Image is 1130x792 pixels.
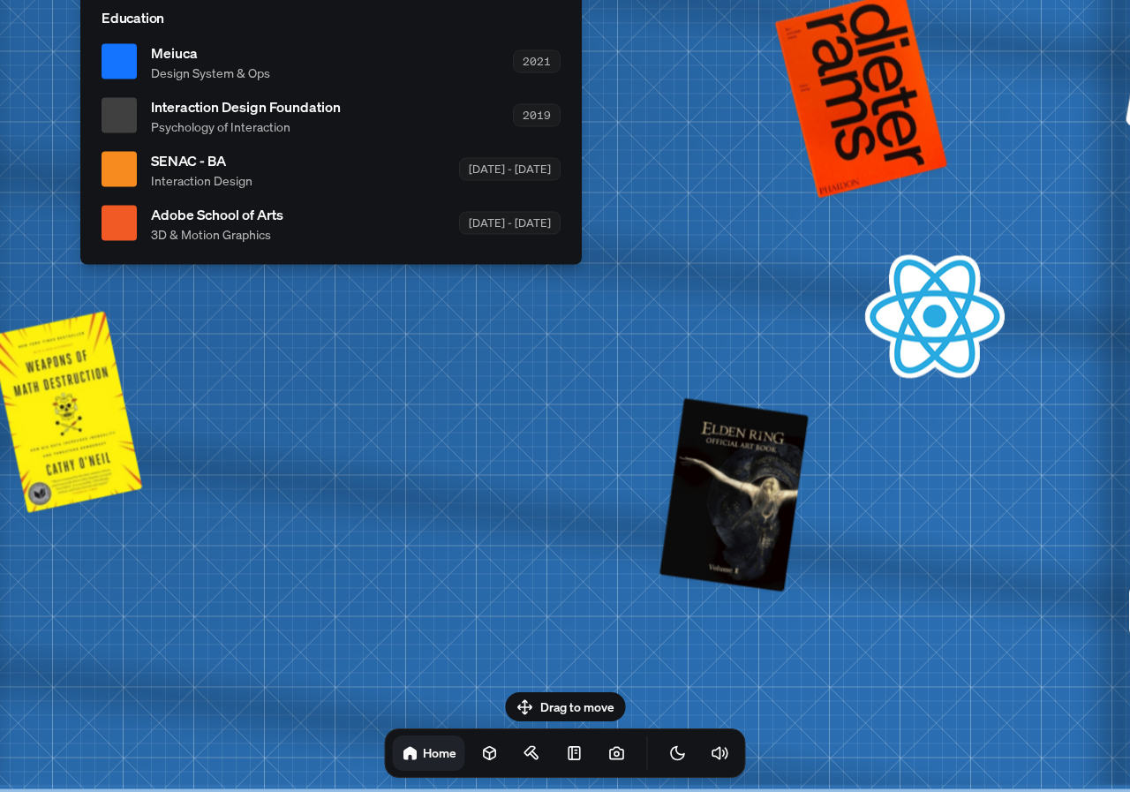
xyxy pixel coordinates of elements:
div: 2019 [513,104,561,126]
span: Interaction Design [151,170,252,189]
span: Adobe School of Arts [151,203,283,224]
button: Toggle Theme [660,735,696,771]
span: Psychology of Interaction [151,117,341,135]
div: [DATE] - [DATE] [459,212,561,234]
div: [DATE] - [DATE] [459,158,561,180]
a: Home [393,735,465,771]
span: 3D & Motion Graphics [151,224,283,243]
span: Interaction Design Foundation [151,95,341,117]
p: Education [102,6,561,27]
span: Meiuca [151,41,270,63]
div: 2021 [513,50,561,72]
button: Toggle Audio [703,735,738,771]
h1: Home [423,744,456,761]
span: Design System & Ops [151,63,270,81]
span: SENAC - BA [151,149,252,170]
